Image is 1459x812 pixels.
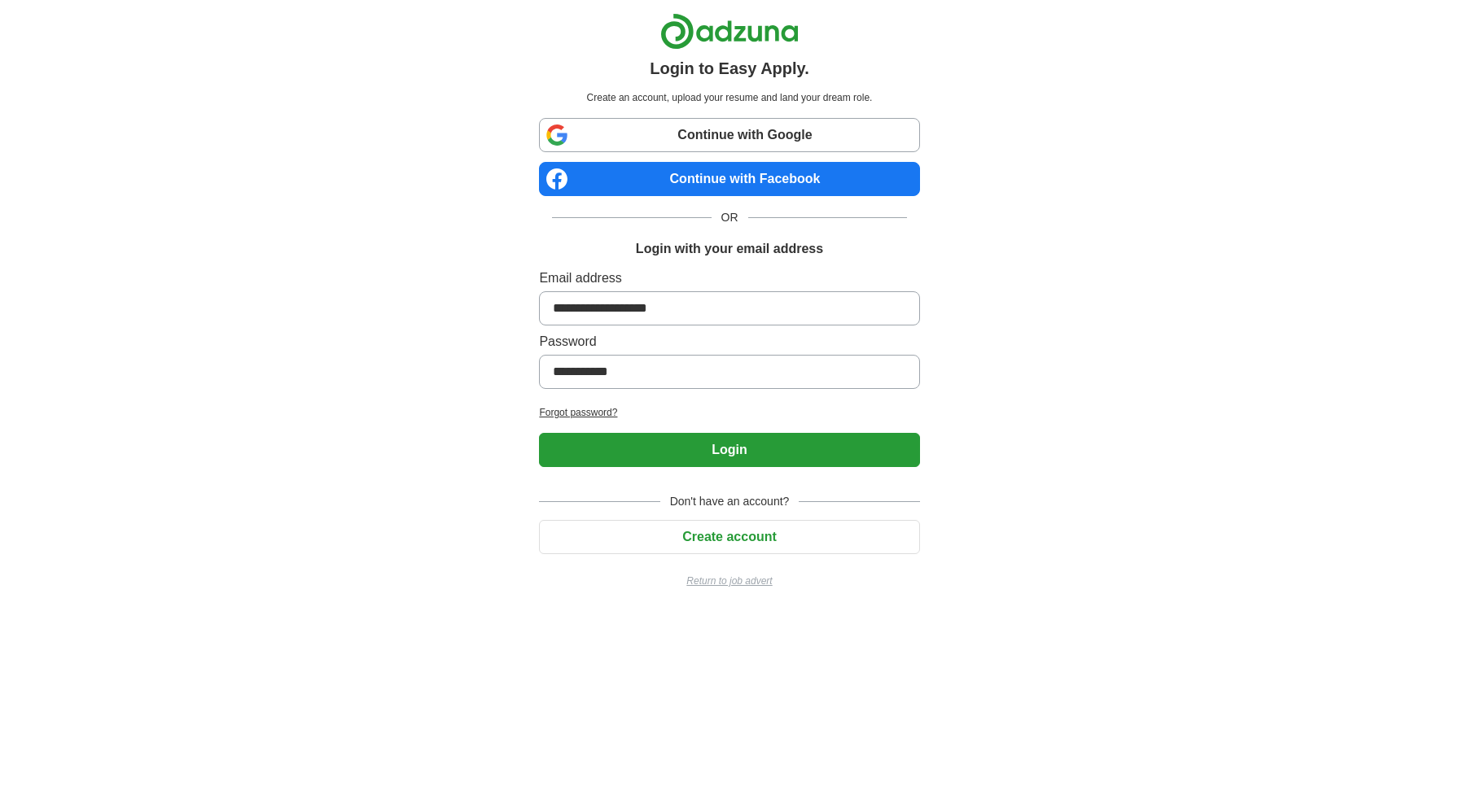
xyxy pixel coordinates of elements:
[539,520,919,554] button: Create account
[660,13,799,50] img: Adzuna logo
[539,332,919,351] label: Password
[539,574,919,588] a: Return to job advert
[636,239,823,259] h1: Login with your email address
[660,493,800,510] span: Don't have an account?
[712,209,748,226] span: OR
[539,530,919,544] a: Create account
[539,162,919,196] a: Continue with Facebook
[539,118,919,152] a: Continue with Google
[542,90,916,105] p: Create an account, upload your resume and land your dream role.
[539,405,919,420] a: Forgot password?
[539,433,919,467] button: Login
[539,268,919,288] label: Email address
[650,56,809,81] h1: Login to Easy Apply.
